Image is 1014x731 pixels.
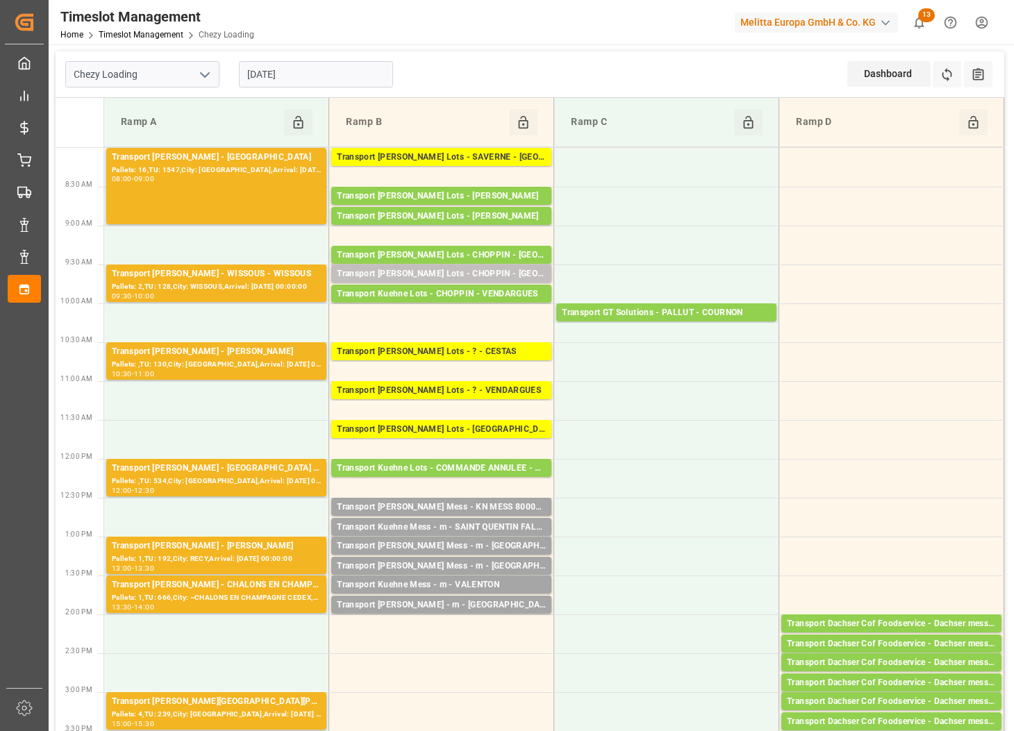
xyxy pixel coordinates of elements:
[787,631,996,643] div: Pallets: 3,TU: ,City: CESTAS,Arrival: [DATE] 00:00:00
[337,249,546,262] div: Transport [PERSON_NAME] Lots - CHOPPIN - [GEOGRAPHIC_DATA] EN [GEOGRAPHIC_DATA]
[65,647,92,655] span: 2:30 PM
[787,637,996,651] div: Transport Dachser Cof Foodservice - Dachser messagerie - [GEOGRAPHIC_DATA]
[132,604,134,610] div: -
[65,180,92,188] span: 8:30 AM
[337,262,546,274] div: Pallets: 10,TU: 98,City: [GEOGRAPHIC_DATA],Arrival: [DATE] 00:00:00
[787,709,996,721] div: Pallets: ,TU: 65,City: [GEOGRAPHIC_DATA],Arrival: [DATE] 00:00:00
[112,721,132,727] div: 15:00
[337,539,546,553] div: Transport [PERSON_NAME] Mess - m - [GEOGRAPHIC_DATA]
[337,165,546,176] div: Pallets: 2,TU: ,City: SARREBOURG,Arrival: [DATE] 00:00:00
[132,176,134,182] div: -
[132,371,134,377] div: -
[790,109,958,135] div: Ramp D
[787,651,996,663] div: Pallets: ,TU: 10,City: [GEOGRAPHIC_DATA],Arrival: [DATE] 00:00:00
[112,165,321,176] div: Pallets: 16,TU: 1547,City: [GEOGRAPHIC_DATA],Arrival: [DATE] 00:00:00
[787,690,996,702] div: Pallets: 1,TU: 8,City: [GEOGRAPHIC_DATA],Arrival: [DATE] 00:00:00
[112,371,132,377] div: 10:30
[65,219,92,227] span: 9:00 AM
[112,604,132,610] div: 13:30
[337,437,546,448] div: Pallets: ,TU: 157,City: [GEOGRAPHIC_DATA],Arrival: [DATE] 00:00:00
[112,462,321,476] div: Transport [PERSON_NAME] - [GEOGRAPHIC_DATA] - [GEOGRAPHIC_DATA]
[787,670,996,682] div: Pallets: 1,TU: ,City: [GEOGRAPHIC_DATA],Arrival: [DATE] 00:00:00
[134,176,154,182] div: 09:00
[565,109,733,135] div: Ramp C
[337,501,546,514] div: Transport [PERSON_NAME] Mess - KN MESS 80002301 mINDEN - [GEOGRAPHIC_DATA]
[337,592,546,604] div: Pallets: 1,TU: 14,City: [GEOGRAPHIC_DATA],Arrival: [DATE] 00:00:00
[112,176,132,182] div: 08:00
[112,592,321,604] div: Pallets: 1,TU: 666,City: ~CHALONS EN CHAMPAGNE CEDEX,Arrival: [DATE] 00:00:00
[787,617,996,631] div: Transport Dachser Cof Foodservice - Dachser messagerie - CESTAS
[337,224,546,235] div: Pallets: ,TU: 296,City: CARQUEFOU,Arrival: [DATE] 00:00:00
[337,287,546,301] div: Transport Kuehne Lots - CHOPPIN - VENDARGUES
[337,462,546,476] div: Transport Kuehne Lots - COMMANDE ANNULEE - RUFFEC
[65,569,92,577] span: 1:30 PM
[337,514,546,526] div: Pallets: 1,TU: ,City: [GEOGRAPHIC_DATA],Arrival: [DATE] 00:00:00
[132,565,134,571] div: -
[115,109,284,135] div: Ramp A
[60,453,92,460] span: 12:00 PM
[112,151,321,165] div: Transport [PERSON_NAME] - [GEOGRAPHIC_DATA]
[112,709,321,721] div: Pallets: 4,TU: 239,City: [GEOGRAPHIC_DATA],Arrival: [DATE] 00:00:00
[134,487,154,494] div: 12:30
[65,608,92,616] span: 2:00 PM
[337,573,546,585] div: Pallets: ,TU: 17,City: [GEOGRAPHIC_DATA],Arrival: [DATE] 00:00:00
[337,151,546,165] div: Transport [PERSON_NAME] Lots - SAVERNE - [GEOGRAPHIC_DATA]
[60,375,92,383] span: 11:00 AM
[132,721,134,727] div: -
[112,578,321,592] div: Transport [PERSON_NAME] - CHALONS EN CHAMPAGNE - ~CHALONS EN CHAMPAGNE CEDEX
[112,281,321,293] div: Pallets: 2,TU: 128,City: WISSOUS,Arrival: [DATE] 00:00:00
[337,203,546,215] div: Pallets: 24,TU: 1192,City: CARQUEFOU,Arrival: [DATE] 00:00:00
[65,258,92,266] span: 9:30 AM
[337,345,546,359] div: Transport [PERSON_NAME] Lots - ? - CESTAS
[337,267,546,281] div: Transport [PERSON_NAME] Lots - CHOPPIN - [GEOGRAPHIC_DATA] EN [GEOGRAPHIC_DATA]
[337,301,546,313] div: Pallets: 11,TU: 476,City: [GEOGRAPHIC_DATA],Arrival: [DATE] 00:00:00
[904,7,935,38] button: show 13 new notifications
[132,487,134,494] div: -
[112,565,132,571] div: 13:00
[112,695,321,709] div: Transport [PERSON_NAME][GEOGRAPHIC_DATA][PERSON_NAME][GEOGRAPHIC_DATA][PERSON_NAME]
[337,210,546,224] div: Transport [PERSON_NAME] Lots - [PERSON_NAME]
[239,61,393,87] input: DD-MM-YYYY
[60,30,83,40] a: Home
[65,61,219,87] input: Type to search/select
[337,578,546,592] div: Transport Kuehne Mess - m - VALENTON
[112,293,132,299] div: 09:30
[562,320,771,332] div: Pallets: ,TU: 514,City: [GEOGRAPHIC_DATA],Arrival: [DATE] 00:00:00
[134,565,154,571] div: 13:30
[112,539,321,553] div: Transport [PERSON_NAME] - [PERSON_NAME]
[99,30,183,40] a: Timeslot Management
[337,553,546,565] div: Pallets: 1,TU: 13,City: [GEOGRAPHIC_DATA],Arrival: [DATE] 00:00:00
[60,336,92,344] span: 10:30 AM
[337,535,546,546] div: Pallets: 1,TU: 16,City: [GEOGRAPHIC_DATA][PERSON_NAME],Arrival: [DATE] 00:00:00
[918,8,935,22] span: 13
[337,476,546,487] div: Pallets: 3,TU: 593,City: RUFFEC,Arrival: [DATE] 00:00:00
[337,612,546,624] div: Pallets: 1,TU: 64,City: [GEOGRAPHIC_DATA] ESTRETEFONDS,Arrival: [DATE] 00:00:00
[132,293,134,299] div: -
[735,12,898,33] div: Melitta Europa GmbH & Co. KG
[112,359,321,371] div: Pallets: ,TU: 130,City: [GEOGRAPHIC_DATA],Arrival: [DATE] 00:00:00
[60,297,92,305] span: 10:00 AM
[935,7,966,38] button: Help Center
[337,560,546,573] div: Transport [PERSON_NAME] Mess - m - [GEOGRAPHIC_DATA]
[735,9,904,35] button: Melitta Europa GmbH & Co. KG
[337,384,546,398] div: Transport [PERSON_NAME] Lots - ? - VENDARGUES
[340,109,508,135] div: Ramp B
[787,676,996,690] div: Transport Dachser Cof Foodservice - Dachser messagerie - [GEOGRAPHIC_DATA]
[847,61,931,87] div: Dashboard
[134,293,154,299] div: 10:00
[337,521,546,535] div: Transport Kuehne Mess - m - SAINT QUENTIN FALLAVIER
[112,553,321,565] div: Pallets: 1,TU: 192,City: RECY,Arrival: [DATE] 00:00:00
[112,267,321,281] div: Transport [PERSON_NAME] - WISSOUS - WISSOUS
[134,721,154,727] div: 15:30
[337,281,546,293] div: Pallets: ,TU: 101,City: [GEOGRAPHIC_DATA],Arrival: [DATE] 00:00:00
[337,190,546,203] div: Transport [PERSON_NAME] Lots - [PERSON_NAME]
[337,359,546,371] div: Pallets: 3,TU: 206,City: [GEOGRAPHIC_DATA],Arrival: [DATE] 00:00:00
[787,656,996,670] div: Transport Dachser Cof Foodservice - Dachser messagerie - [GEOGRAPHIC_DATA]
[134,371,154,377] div: 11:00
[787,715,996,729] div: Transport Dachser Cof Foodservice - Dachser messagerie - Leudelange
[134,604,154,610] div: 14:00
[337,398,546,410] div: Pallets: 17,TU: 544,City: [GEOGRAPHIC_DATA],Arrival: [DATE] 00:00:00
[60,414,92,421] span: 11:30 AM
[337,423,546,437] div: Transport [PERSON_NAME] Lots - [GEOGRAPHIC_DATA] - [GEOGRAPHIC_DATA]
[65,530,92,538] span: 1:00 PM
